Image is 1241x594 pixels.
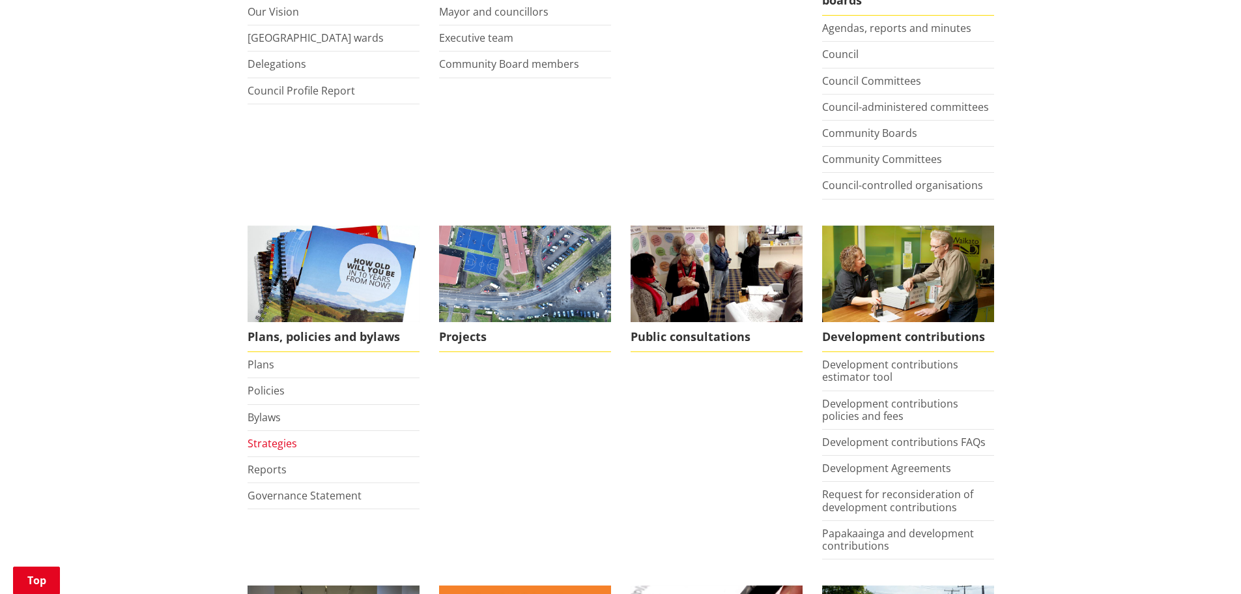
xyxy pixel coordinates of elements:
[248,488,362,503] a: Governance Statement
[439,31,513,45] a: Executive team
[822,47,859,61] a: Council
[248,31,384,45] a: [GEOGRAPHIC_DATA] wards
[248,226,420,323] img: Long Term Plan
[822,322,994,352] span: Development contributions
[822,526,974,553] a: Papakaainga and development contributions
[248,436,297,451] a: Strategies
[439,322,611,352] span: Projects
[248,5,299,19] a: Our Vision
[248,57,306,71] a: Delegations
[822,126,917,140] a: Community Boards
[822,226,994,353] a: FInd out more about fees and fines here Development contributions
[822,21,971,35] a: Agendas, reports and minutes
[822,487,973,514] a: Request for reconsideration of development contributions
[822,461,951,475] a: Development Agreements
[822,178,983,192] a: Council-controlled organisations
[631,226,803,323] img: public-consultations
[1181,539,1228,586] iframe: Messenger Launcher
[248,383,285,398] a: Policies
[822,100,989,114] a: Council-administered committees
[439,226,611,353] a: Projects
[822,74,921,88] a: Council Committees
[248,322,420,352] span: Plans, policies and bylaws
[439,57,579,71] a: Community Board members
[248,226,420,353] a: We produce a number of plans, policies and bylaws including the Long Term Plan Plans, policies an...
[248,462,287,477] a: Reports
[631,322,803,352] span: Public consultations
[248,357,274,372] a: Plans
[248,410,281,424] a: Bylaws
[439,226,611,323] img: DJI_0336
[248,83,355,98] a: Council Profile Report
[822,152,942,166] a: Community Committees
[822,396,958,423] a: Development contributions policies and fees
[13,567,60,594] a: Top
[822,226,994,323] img: Fees
[822,435,986,449] a: Development contributions FAQs
[822,357,958,384] a: Development contributions estimator tool
[439,5,549,19] a: Mayor and councillors
[631,226,803,353] a: public-consultations Public consultations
